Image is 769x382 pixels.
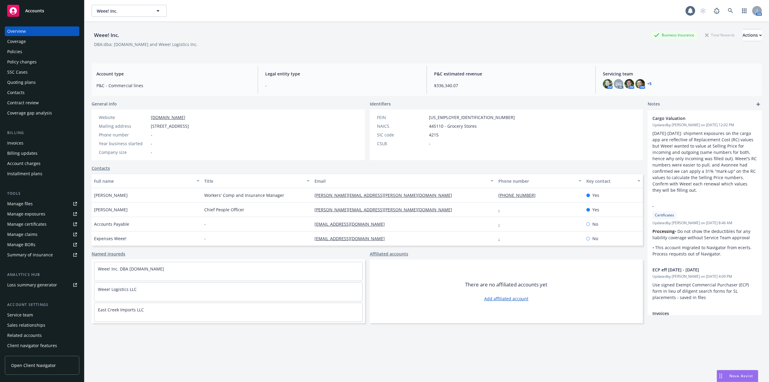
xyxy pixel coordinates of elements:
[151,140,152,147] span: -
[498,207,505,212] a: -
[5,159,79,168] a: Account charges
[5,310,79,320] a: Service team
[99,132,148,138] div: Phone number
[592,192,599,198] span: Yes
[96,82,251,89] span: P&C - Commercial lines
[635,79,645,89] img: photo
[5,272,79,278] div: Analytics hub
[5,37,79,46] a: Coverage
[652,267,741,273] span: ECP eff [DATE] - [DATE]
[5,320,79,330] a: Sales relationships
[498,192,540,198] a: [PHONE_NUMBER]
[5,209,79,219] span: Manage exposures
[652,282,750,300] span: Use signed Exempt Commercial Purchaser (ECP) form in lieu of diligent search forms for SL placeme...
[652,244,757,257] p: • This account migrated to Navigator from ecerts. Process requests out of Navigator.
[5,26,79,36] a: Overview
[204,206,244,213] span: Chief People Officer
[97,8,149,14] span: Weee! Inc.
[7,78,36,87] div: Quoting plans
[7,280,57,290] div: Loss summary generator
[265,71,419,77] span: Legal entity type
[370,101,391,107] span: Identifiers
[652,228,757,241] p: • Do not show the deductibles for any liability coverage without Service Team approval
[5,47,79,57] a: Policies
[652,274,757,279] span: Updated by [PERSON_NAME] on [DATE] 4:09 PM
[99,123,148,129] div: Mailing address
[429,140,430,147] span: -
[652,220,757,226] span: Updated by [PERSON_NAME] on [DATE] 8:46 AM
[7,159,41,168] div: Account charges
[312,174,496,188] button: Email
[92,31,122,39] div: Weee! Inc.
[94,178,193,184] div: Full name
[98,307,144,313] a: East Creek Imports LLC
[697,5,709,17] a: Start snowing
[738,5,750,17] a: Switch app
[648,198,762,262] div: -CertificatesUpdatedby [PERSON_NAME] on [DATE] 8:46 AMProcessing• Do not show the deductibles for...
[7,148,38,158] div: Billing updates
[5,280,79,290] a: Loss summary generator
[655,212,674,218] span: Certificates
[750,115,757,122] a: remove
[92,101,117,107] span: General info
[315,192,457,198] a: [PERSON_NAME][EMAIL_ADDRESS][PERSON_NAME][DOMAIN_NAME]
[204,192,284,198] span: Workers' Comp and Insurance Manager
[7,209,45,219] div: Manage exposures
[625,79,634,89] img: photo
[741,310,749,317] a: edit
[592,235,598,242] span: No
[7,169,42,179] div: Installment plans
[7,26,26,36] div: Overview
[729,373,753,378] span: Nova Assist
[204,178,303,184] div: Title
[94,235,126,242] span: Expenses Weee!
[7,98,39,108] div: Contract review
[648,110,762,198] div: Cargo ValuationUpdatedby [PERSON_NAME] on [DATE] 12:02 PM[DATE]-[DATE]: shipment exposures on the...
[7,219,47,229] div: Manage certificates
[151,123,189,129] span: [STREET_ADDRESS]
[7,320,45,330] div: Sales relationships
[7,67,28,77] div: SSC Cases
[498,236,505,241] a: -
[648,305,762,381] div: InvoicesUpdatedby [PERSON_NAME] on [DATE] 12:44 PMPlease send to Invoices and Expense emails, CCi...
[5,67,79,77] a: SSC Cases
[5,78,79,87] a: Quoting plans
[429,132,439,138] span: 4215
[5,2,79,19] a: Accounts
[5,331,79,340] a: Related accounts
[717,370,725,382] div: Drag to move
[5,230,79,239] a: Manage claims
[465,281,547,288] span: There are no affiliated accounts yet
[370,251,408,257] a: Affiliated accounts
[741,115,749,122] a: edit
[652,130,757,193] p: [DATE]-[DATE]: shipment exposures on the cargo app are reflective of Replacement Cost (RC) values...
[5,57,79,67] a: Policy changes
[151,115,185,120] a: [DOMAIN_NAME]
[151,132,152,138] span: -
[652,115,741,121] span: Cargo Valuation
[5,199,79,209] a: Manage files
[265,82,419,89] span: -
[648,101,660,108] span: Notes
[750,267,757,274] a: remove
[5,302,79,308] div: Account settings
[743,29,762,41] button: Actions
[741,203,749,210] a: edit
[315,236,390,241] a: [EMAIL_ADDRESS][DOMAIN_NAME]
[7,331,42,340] div: Related accounts
[5,148,79,158] a: Billing updates
[498,221,505,227] a: -
[592,221,598,227] span: No
[5,130,79,136] div: Billing
[202,174,312,188] button: Title
[755,101,762,108] a: add
[7,47,22,57] div: Policies
[5,138,79,148] a: Invoices
[7,37,26,46] div: Coverage
[11,362,56,368] span: Open Client Navigator
[92,174,202,188] button: Full name
[5,98,79,108] a: Contract review
[5,88,79,97] a: Contacts
[94,221,129,227] span: Accounts Payable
